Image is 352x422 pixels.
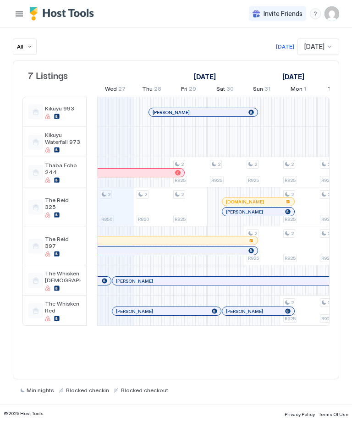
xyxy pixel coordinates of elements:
[101,216,112,222] span: R850
[140,83,164,97] a: August 28, 2025
[138,216,149,222] span: R850
[121,387,168,394] span: Blocked checkout
[285,409,315,418] a: Privacy Policy
[310,8,321,19] div: menu
[13,38,37,55] button: All
[291,85,302,95] span: Mon
[153,110,190,115] span: [PERSON_NAME]
[324,6,339,21] div: User profile
[280,70,307,83] a: September 1, 2025
[264,10,302,18] span: Invite Friends
[179,83,198,97] a: August 29, 2025
[321,177,332,183] span: R925
[216,85,225,95] span: Sat
[276,43,294,51] div: [DATE]
[328,161,330,167] span: 2
[321,316,332,322] span: R925
[45,300,81,314] span: The Whisken Red
[45,132,81,145] span: Kikuyu Waterfall 973
[175,177,186,183] span: R925
[144,192,147,197] span: 2
[103,83,128,97] a: August 27, 2025
[248,177,259,183] span: R925
[291,230,294,236] span: 2
[45,162,81,175] span: Thaba Echo 244
[116,278,153,284] span: [PERSON_NAME]
[291,161,294,167] span: 2
[175,216,186,222] span: R925
[328,230,330,236] span: 2
[154,85,161,95] span: 28
[45,236,81,249] span: The Reid 397
[211,177,222,183] span: R925
[142,85,153,95] span: Thu
[319,409,348,418] a: Terms Of Use
[254,161,257,167] span: 2
[304,85,306,95] span: 1
[226,199,264,205] span: [DOMAIN_NAME]
[45,105,81,112] span: Kikuyu 993
[226,209,263,215] span: [PERSON_NAME]
[118,85,126,95] span: 27
[218,161,220,167] span: 2
[45,270,81,284] span: The Whisken [DEMOGRAPHIC_DATA]
[321,216,332,222] span: R925
[192,70,218,83] a: August 12, 2025
[264,85,270,95] span: 31
[254,230,257,236] span: 2
[181,161,184,167] span: 2
[4,411,44,417] span: © 2025 Host Tools
[181,192,184,197] span: 2
[27,387,54,394] span: Min nights
[288,83,308,97] a: September 1, 2025
[285,316,296,322] span: R925
[17,43,23,51] div: All
[214,83,236,97] a: August 30, 2025
[29,7,98,21] a: Host Tools Logo
[105,85,117,95] span: Wed
[226,308,263,314] span: [PERSON_NAME]
[66,387,109,394] span: Blocked checkin
[181,85,187,95] span: Fri
[108,192,110,197] span: 2
[285,177,296,183] span: R925
[319,411,348,417] span: Terms Of Use
[291,300,294,306] span: 2
[251,83,273,97] a: August 31, 2025
[285,411,315,417] span: Privacy Policy
[189,85,196,95] span: 29
[285,255,296,261] span: R925
[116,308,153,314] span: [PERSON_NAME]
[253,85,263,95] span: Sun
[45,197,81,210] span: The Reid 325
[328,85,338,95] span: Tue
[226,85,234,95] span: 30
[304,43,324,51] span: [DATE]
[285,216,296,222] span: R925
[248,255,259,261] span: R925
[325,83,345,97] a: September 2, 2025
[321,255,332,261] span: R925
[328,300,330,306] span: 2
[291,192,294,197] span: 2
[13,7,26,20] button: Menu
[28,68,68,82] span: 7 Listings
[275,41,296,52] button: [DATE]
[328,192,330,197] span: 2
